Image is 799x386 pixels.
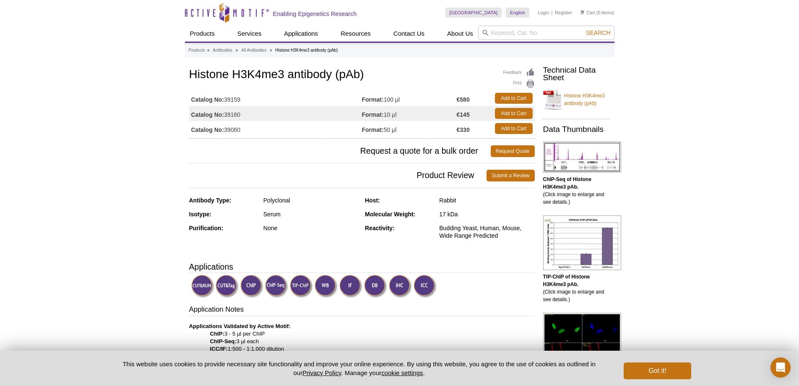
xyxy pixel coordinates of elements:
[189,323,291,329] b: Applications Validated by Active Motif:
[263,210,359,218] div: Serum
[580,10,595,16] a: Cart
[414,275,437,298] img: Immunocytochemistry Validated
[365,211,415,218] strong: Molecular Weight:
[315,275,338,298] img: Western Blot Validated
[189,121,362,136] td: 39060
[270,48,272,53] li: »
[439,210,534,218] div: 17 kDa
[543,313,621,373] img: Histone H3K4me3 antibody (pAb) tested by immunofluorescence.
[538,10,549,16] a: Login
[543,126,610,133] h2: Data Thumbnails
[495,108,533,119] a: Add to Cart
[265,275,288,298] img: ChIP-Seq Validated
[191,275,214,298] img: CUT&RUN Validated
[189,170,487,181] span: Product Review
[189,305,535,316] h3: Application Notes
[108,360,610,377] p: This website uses cookies to provide necessary site functionality and improve your online experie...
[302,369,341,376] a: Privacy Policy
[189,47,205,54] a: Products
[580,8,614,18] li: (0 items)
[583,29,613,37] button: Search
[189,225,224,231] strong: Purification:
[381,369,423,376] button: cookie settings
[362,91,457,106] td: 100 µl
[552,8,553,18] li: |
[210,338,237,344] strong: ChIP-Seq:
[279,26,323,42] a: Applications
[506,8,529,18] a: English
[543,273,610,303] p: (Click image to enlarge and see details.)
[290,275,313,298] img: TIP-ChIP Validated
[457,126,470,134] strong: €330
[543,176,610,206] p: (Click image to enlarge and see details.)
[210,346,228,352] strong: ICC/IF:
[189,68,535,82] h1: Histone H3K4me3 antibody (pAb)
[365,197,380,204] strong: Host:
[555,10,572,16] a: Register
[487,170,534,181] a: Submit a Review
[339,275,362,298] img: Immunofluorescence Validated
[503,68,535,77] a: Feedback
[240,275,263,298] img: ChIP Validated
[189,106,362,121] td: 39160
[189,91,362,106] td: 39159
[189,211,212,218] strong: Isotype:
[241,47,266,54] a: All Antibodies
[491,145,535,157] a: Request Quote
[457,96,470,103] strong: €580
[362,106,457,121] td: 10 µl
[364,275,387,298] img: Dot Blot Validated
[439,197,534,204] div: Rabbit
[543,87,610,112] a: Histone H3K4me3 antibody (pAb)
[362,126,384,134] strong: Format:
[495,93,533,104] a: Add to Cart
[189,260,535,273] h3: Applications
[263,224,359,232] div: None
[543,176,591,190] b: ChIP-Seq of Histone H3K4me3 pAb.
[263,197,359,204] div: Polyclonal
[388,26,429,42] a: Contact Us
[495,123,533,134] a: Add to Cart
[191,126,224,134] strong: Catalog No:
[580,10,584,14] img: Your Cart
[191,111,224,118] strong: Catalog No:
[457,111,470,118] strong: €145
[216,275,239,298] img: CUT&Tag Validated
[439,224,534,239] div: Budding Yeast, Human, Mouse, Wide Range Predicted
[185,26,220,42] a: Products
[232,26,267,42] a: Services
[445,8,502,18] a: [GEOGRAPHIC_DATA]
[362,96,384,103] strong: Format:
[207,48,210,53] li: »
[543,66,610,81] h2: Technical Data Sheet
[503,79,535,89] a: Print
[586,29,610,36] span: Search
[543,215,621,270] img: Histone H3K4me3 antibody (pAb) tested by TIP-ChIP.
[273,10,357,18] h2: Enabling Epigenetics Research
[336,26,376,42] a: Resources
[365,225,395,231] strong: Reactivity:
[770,357,791,378] div: Open Intercom Messenger
[362,121,457,136] td: 50 µl
[189,197,232,204] strong: Antibody Type:
[543,274,590,287] b: TIP-ChIP of Histone H3K4me3 pAb.
[210,331,224,337] strong: ChIP:
[213,47,232,54] a: Antibodies
[389,275,412,298] img: Immunohistochemistry Validated
[362,111,384,118] strong: Format:
[189,145,491,157] span: Request a quote for a bulk order
[543,142,621,173] img: Histone H3K4me3 antibody (pAb) tested by ChIP-Seq.
[442,26,478,42] a: About Us
[624,362,691,379] button: Got it!
[478,26,614,40] input: Keyword, Cat. No.
[191,96,224,103] strong: Catalog No:
[236,48,238,53] li: »
[275,48,338,53] li: Histone H3K4me3 antibody (pAb)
